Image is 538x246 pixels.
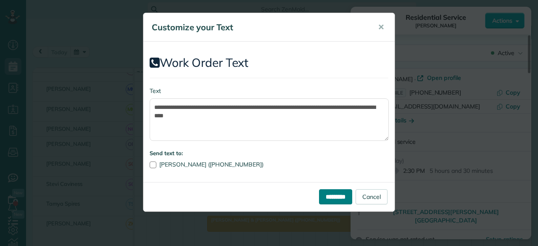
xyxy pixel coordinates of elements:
[150,87,388,95] label: Text
[150,56,388,69] h2: Work Order Text
[159,161,264,168] span: [PERSON_NAME] ([PHONE_NUMBER])
[378,22,384,32] span: ✕
[152,21,366,33] h5: Customize your Text
[356,189,388,204] a: Cancel
[150,150,183,156] strong: Send text to:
